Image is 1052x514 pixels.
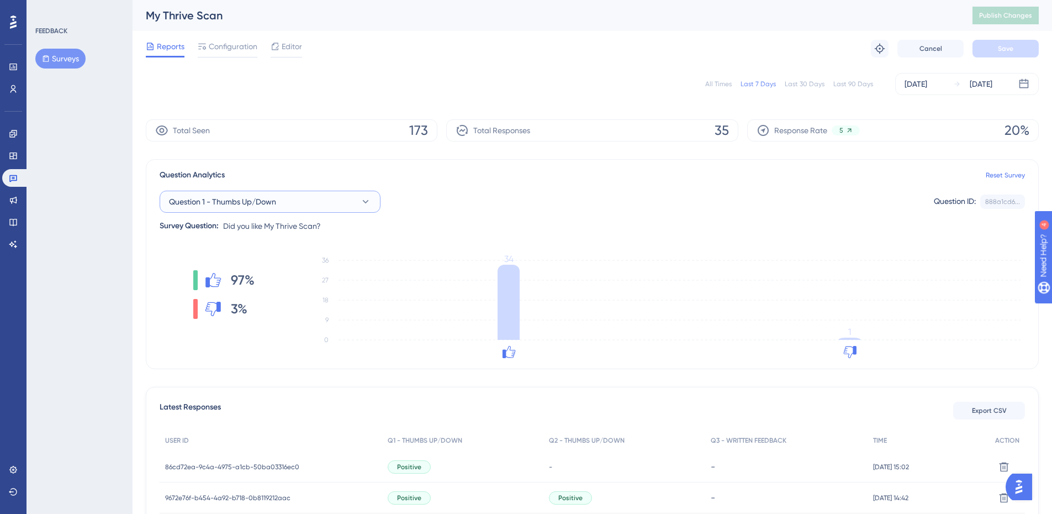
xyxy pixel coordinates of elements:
div: [DATE] [970,77,992,91]
div: Last 7 Days [741,80,776,88]
div: FEEDBACK [35,27,67,35]
span: 5 [839,126,843,135]
tspan: 27 [322,276,329,284]
div: My Thrive Scan [146,8,945,23]
button: Publish Changes [972,7,1039,24]
span: Total Seen [173,124,210,137]
div: Last 30 Days [785,80,824,88]
span: Latest Responses [160,401,221,421]
span: 3% [231,300,247,318]
div: [DATE] [905,77,927,91]
button: Surveys [35,49,86,69]
span: USER ID [165,436,189,445]
span: 86cd72ea-9c4a-4975-a1cb-50ba03316ec0 [165,463,299,471]
span: Response Rate [774,124,827,137]
span: Save [998,44,1013,53]
span: Positive [397,494,421,502]
span: Cancel [919,44,942,53]
span: [DATE] 15:02 [873,463,909,471]
div: - [711,461,861,472]
button: Question 1 - Thumbs Up/Down [160,191,380,213]
span: Positive [397,463,421,471]
span: TIME [873,436,887,445]
span: Q2 - THUMBS UP/DOWN [549,436,625,445]
span: [DATE] 14:42 [873,494,908,502]
span: Configuration [209,40,257,53]
span: Q1 - THUMBS UP/DOWN [388,436,462,445]
span: Total Responses [473,124,530,137]
span: Did you like My Thrive Scan? [223,219,321,233]
button: Export CSV [953,402,1025,419]
span: ACTION [995,436,1019,445]
span: 35 [715,122,729,139]
button: Cancel [897,40,964,57]
span: Question 1 - Thumbs Up/Down [169,195,276,208]
span: 9672e76f-b454-4a92-b718-0b8119212aac [165,494,290,502]
span: Editor [282,40,302,53]
span: Positive [558,494,583,502]
span: Export CSV [972,406,1007,415]
div: 4 [77,6,80,14]
span: 173 [409,122,428,139]
div: Last 90 Days [833,80,873,88]
span: Q3 - WRITTEN FEEDBACK [711,436,786,445]
tspan: 9 [325,316,329,324]
tspan: 0 [324,336,329,344]
tspan: 36 [322,256,329,264]
tspan: 34 [504,254,514,264]
span: Publish Changes [979,11,1032,20]
span: Question Analytics [160,169,225,182]
span: 97% [231,271,255,289]
div: Question ID: [934,195,976,209]
button: Save [972,40,1039,57]
span: 20% [1005,122,1029,139]
span: Need Help? [26,3,69,16]
tspan: 1 [848,327,851,337]
span: - [549,463,552,471]
div: All Times [705,80,732,88]
div: Survey Question: [160,219,219,233]
div: 888a1cd6... [985,197,1020,206]
div: - [711,492,861,503]
span: Reports [157,40,184,53]
tspan: 18 [323,296,329,304]
iframe: UserGuiding AI Assistant Launcher [1006,470,1039,503]
a: Reset Survey [986,171,1025,180]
